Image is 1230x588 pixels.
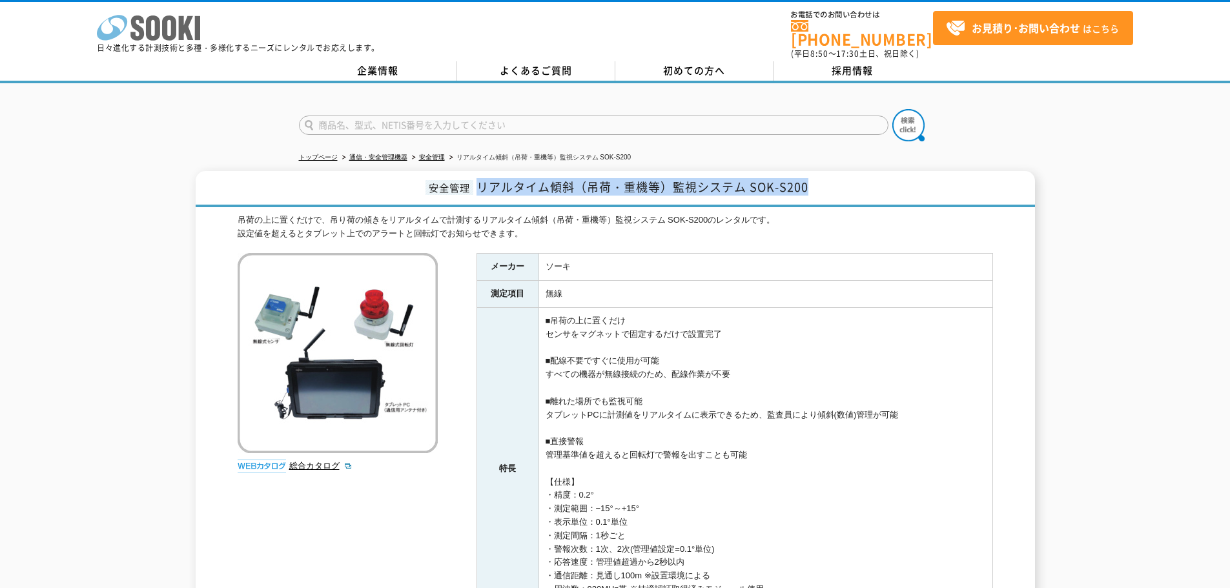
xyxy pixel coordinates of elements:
a: 総合カタログ [289,461,353,471]
a: 企業情報 [299,61,457,81]
a: 採用情報 [774,61,932,81]
div: 吊荷の上に置くだけで、吊り荷の傾きをリアルタイムで計測するリアルタイム傾斜（吊荷・重機等）監視システム SOK-S200のレンタルです。 設定値を超えるとタブレット上でのアラートと回転灯でお知ら... [238,214,993,241]
img: btn_search.png [892,109,925,141]
th: メーカー [477,254,538,281]
img: webカタログ [238,460,286,472]
a: 通信・安全管理機器 [349,154,407,161]
li: リアルタイム傾斜（吊荷・重機等）監視システム SOK-S200 [447,151,631,165]
th: 測定項目 [477,281,538,308]
img: リアルタイム傾斜（吊荷・重機等）監視システム SOK-S200 [238,253,438,453]
span: 初めての方へ [663,63,725,77]
a: よくあるご質問 [457,61,615,81]
span: 安全管理 [425,180,473,195]
span: リアルタイム傾斜（吊荷・重機等）監視システム SOK-S200 [477,178,808,196]
td: 無線 [538,281,992,308]
td: ソーキ [538,254,992,281]
span: はこちら [946,19,1119,38]
a: お見積り･お問い合わせはこちら [933,11,1133,45]
a: 安全管理 [419,154,445,161]
a: [PHONE_NUMBER] [791,20,933,46]
span: (平日 ～ 土日、祝日除く) [791,48,919,59]
span: お電話でのお問い合わせは [791,11,933,19]
span: 8:50 [810,48,828,59]
a: トップページ [299,154,338,161]
span: 17:30 [836,48,859,59]
a: 初めての方へ [615,61,774,81]
input: 商品名、型式、NETIS番号を入力してください [299,116,888,135]
p: 日々進化する計測技術と多種・多様化するニーズにレンタルでお応えします。 [97,44,380,52]
strong: お見積り･お問い合わせ [972,20,1080,35]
